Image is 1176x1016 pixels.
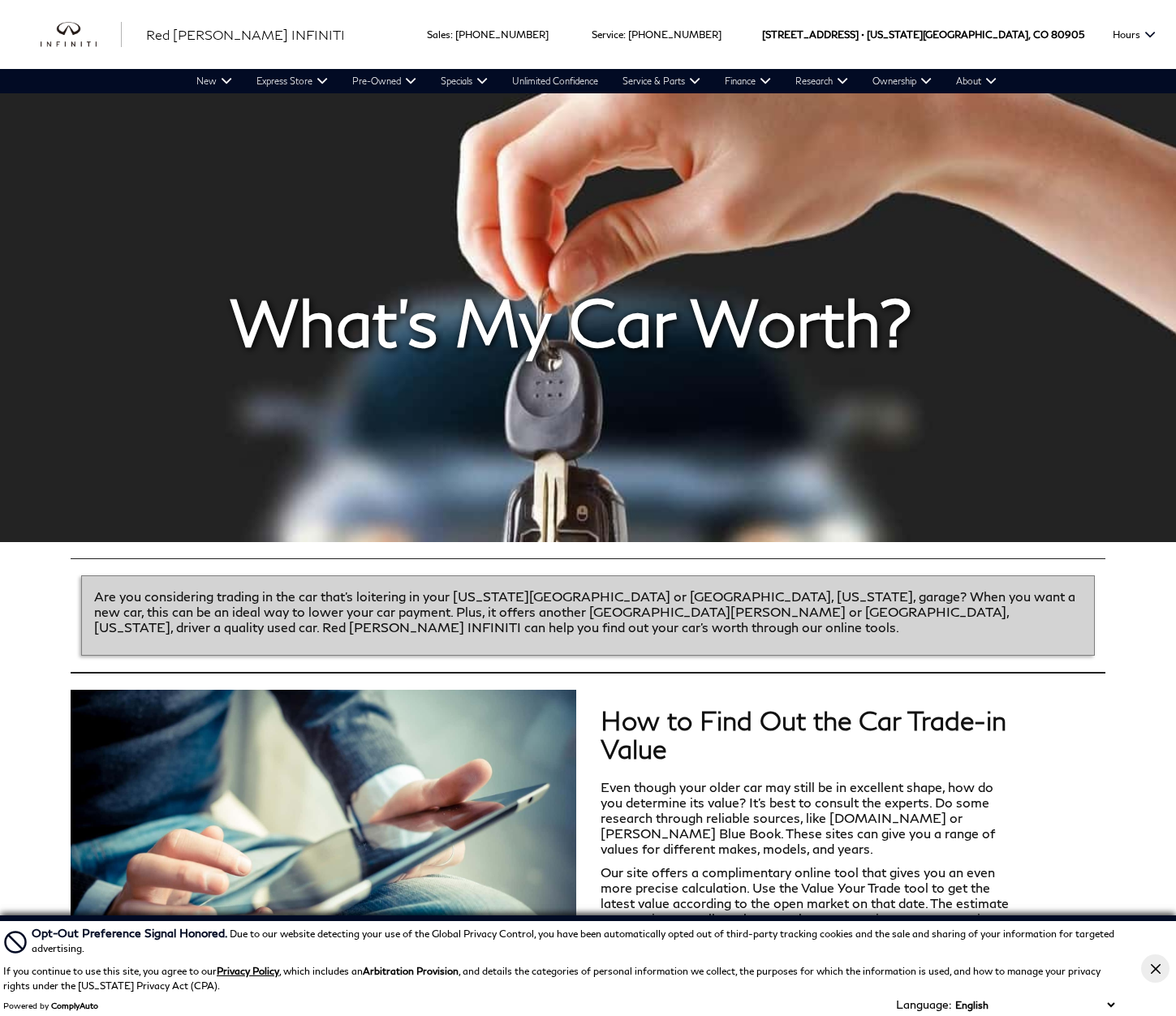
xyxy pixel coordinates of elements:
span: : [450,28,453,41]
p: If you continue to use this site, you agree to our , which includes an , and details the categori... [3,965,1101,992]
a: Service & Parts [610,69,713,93]
strong: Arbitration Provision [363,965,459,977]
a: [PHONE_NUMBER] [455,28,549,41]
a: [PHONE_NUMBER] [628,28,722,41]
a: Pre-Owned [340,69,429,93]
img: INFINITI [41,22,122,48]
a: New [184,69,244,93]
p: Even though your older car may still be in excellent shape, how do you determine its value? It’s ... [601,779,1017,856]
a: Specials [429,69,500,93]
span: : [623,28,626,41]
p: Our site offers a complimentary online tool that gives you an even more precise calculation. Use ... [601,864,1017,926]
span: Red [PERSON_NAME] INFINITI [146,27,345,42]
button: Close Button [1141,954,1170,983]
a: ComplyAuto [51,1001,98,1010]
a: Unlimited Confidence [500,69,610,93]
span: Sales [427,28,450,41]
strong: How to Find Out the Car Trade-in Value [601,704,1006,764]
a: Red [PERSON_NAME] INFINITI [146,25,345,45]
a: Finance [713,69,783,93]
div: Language: [896,999,951,1010]
a: About [944,69,1009,93]
a: infiniti [41,22,122,48]
a: Privacy Policy [217,965,279,977]
a: Research [783,69,860,93]
strong: What’s My Car Worth? [230,282,911,360]
span: Opt-Out Preference Signal Honored . [32,926,230,940]
a: Express Store [244,69,340,93]
span: Service [592,28,623,41]
a: Ownership [860,69,944,93]
select: Language Select [951,997,1118,1013]
div: Powered by [3,1001,98,1010]
a: [STREET_ADDRESS] • [US_STATE][GEOGRAPHIC_DATA], CO 80905 [762,28,1084,41]
div: Due to our website detecting your use of the Global Privacy Control, you have been automatically ... [32,924,1118,956]
p: Are you considering trading in the car that’s loitering in your [US_STATE][GEOGRAPHIC_DATA] or [G... [94,588,1082,635]
nav: Main Navigation [184,69,1009,93]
